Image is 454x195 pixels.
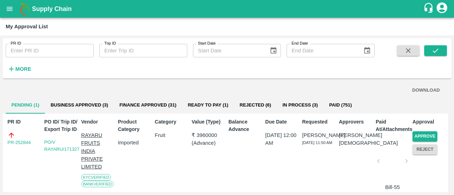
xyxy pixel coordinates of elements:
label: Trip ID [104,41,116,46]
p: RAYARU FRUITS INDIA PRIVATE LIMITED [81,131,115,171]
p: Due Date [265,118,299,126]
p: PR ID [7,118,41,126]
button: Finance Approved (31) [114,97,182,114]
button: Rejected (6) [234,97,277,114]
p: Imported [118,139,152,147]
p: ₹ 3960000 [192,131,226,139]
p: [DATE] 12:00 AM [265,131,299,147]
input: Enter PR ID [6,44,94,57]
button: open drawer [1,1,18,17]
p: ( Advance ) [192,139,226,147]
label: Start Date [198,41,216,46]
div: account of current user [436,1,448,16]
button: More [6,63,33,75]
p: Paid At/Attachments [376,118,410,133]
p: Value (Type) [192,118,226,126]
span: [DATE] 11:50 AM [302,140,332,145]
p: Fruit [155,131,189,139]
button: Business Approved (3) [45,97,114,114]
label: End Date [292,41,308,46]
span: KYC Verified [81,174,111,180]
button: Choose date [267,44,280,57]
button: DOWNLOAD [409,84,443,97]
a: PR-252844 [7,139,31,146]
strong: More [15,66,31,72]
button: Pending (1) [6,97,45,114]
input: Start Date [193,44,264,57]
p: Requested [302,118,336,126]
input: End Date [287,44,358,57]
button: In Process (3) [277,97,323,114]
p: [PERSON_NAME][DEMOGRAPHIC_DATA] [339,131,373,147]
button: Paid (751) [323,97,358,114]
button: Choose date [360,44,374,57]
input: Enter Trip ID [99,44,187,57]
b: Supply Chain [32,5,72,12]
label: PR ID [11,41,21,46]
button: Reject [413,144,437,155]
span: Bank Verified [81,181,114,187]
img: logo [18,2,32,16]
p: Bill-55 [381,183,404,191]
div: My Approval List [6,22,48,31]
a: Supply Chain [32,4,423,14]
p: Approval [413,118,447,126]
a: PO/V RAYARU/171327 [44,139,79,152]
p: Category [155,118,189,126]
p: Vendor [81,118,115,126]
p: Balance Advance [228,118,262,133]
button: Ready To Pay (1) [182,97,234,114]
div: customer-support [423,2,436,15]
p: Approvers [339,118,373,126]
p: [PERSON_NAME] [302,131,336,139]
button: Approve [413,131,437,142]
p: Product Category [118,118,152,133]
p: PO ID/ Trip ID/ Export Trip ID [44,118,78,133]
